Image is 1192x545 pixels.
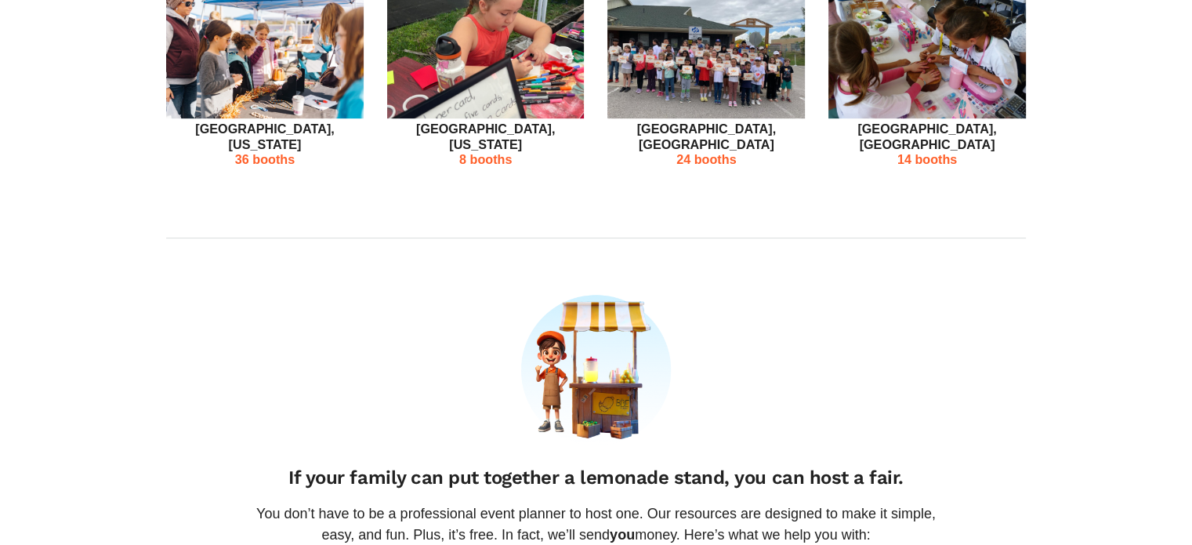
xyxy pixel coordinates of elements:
[610,527,635,543] span: you
[240,467,952,489] h4: If your family can put together a lemonade stand, you can host a fair.
[607,152,805,167] p: 24 booths
[828,122,1026,152] p: [GEOGRAPHIC_DATA], [GEOGRAPHIC_DATA]
[166,122,364,152] p: [GEOGRAPHIC_DATA], [US_STATE]
[166,152,364,167] p: 36 booths
[387,152,585,167] p: 8 booths
[607,122,805,152] p: [GEOGRAPHIC_DATA], [GEOGRAPHIC_DATA]
[828,152,1026,167] p: 14 booths
[387,122,585,152] p: [GEOGRAPHIC_DATA], [US_STATE]
[521,295,672,445] img: 0-d9c7337e5939766b5bd83be7aff25bd29fdf7b076bbb7defacbb3d475400110f.png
